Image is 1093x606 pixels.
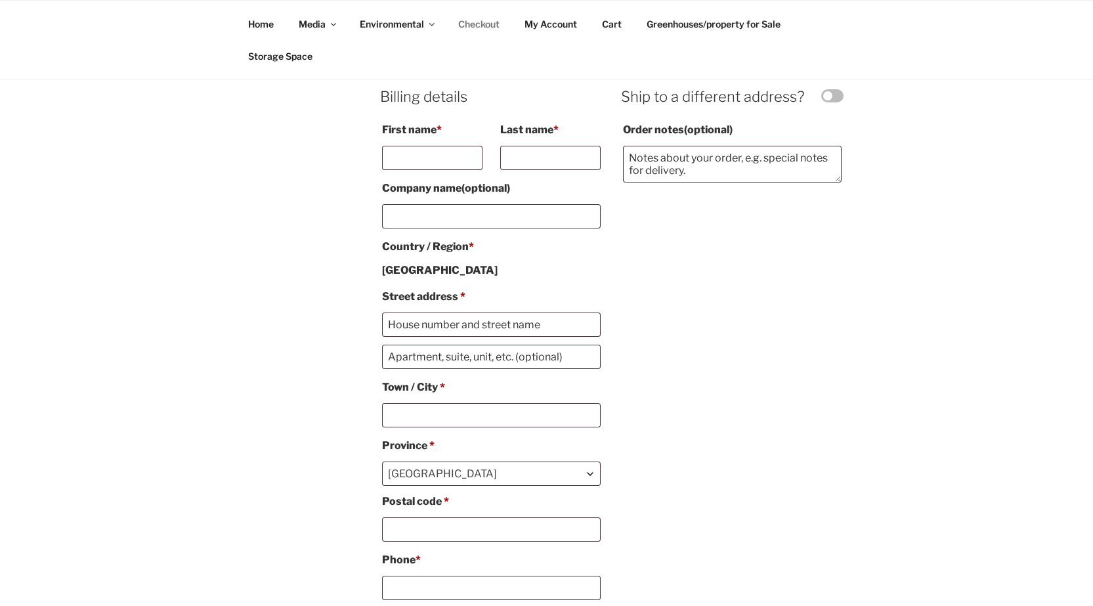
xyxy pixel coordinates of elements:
a: Storage Space [237,40,324,72]
nav: Top Menu [237,8,857,72]
a: Checkout [447,8,511,40]
a: Home [237,8,286,40]
a: My Account [513,8,589,40]
a: Environmental [349,8,445,40]
a: Media [288,8,347,40]
a: Cart [591,8,633,40]
a: Greenhouses/property for Sale [635,8,792,40]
